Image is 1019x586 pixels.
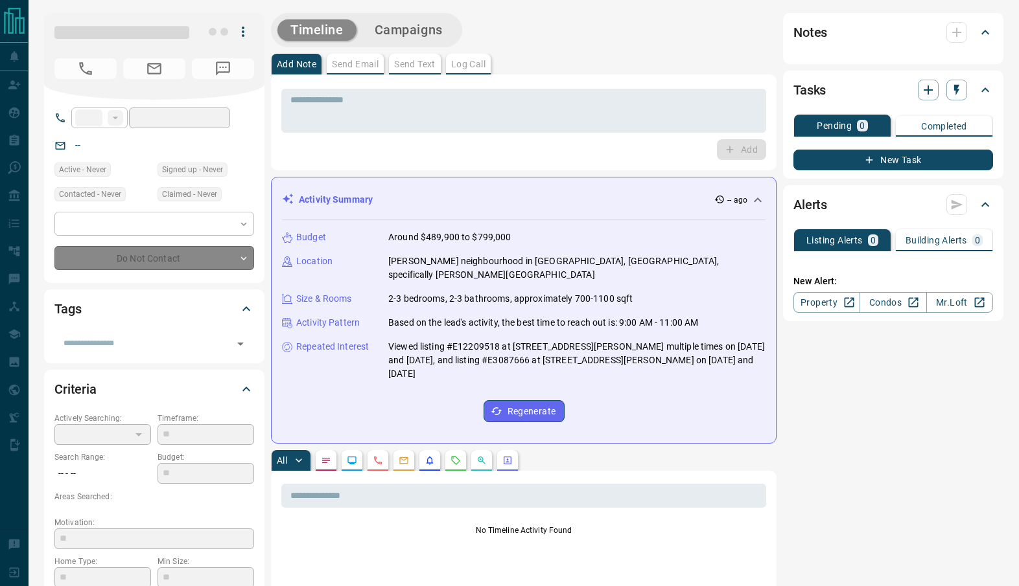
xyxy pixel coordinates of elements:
[860,121,865,130] p: 0
[277,456,287,465] p: All
[75,140,80,150] a: --
[793,292,860,313] a: Property
[793,194,827,215] h2: Alerts
[806,236,863,245] p: Listing Alerts
[299,193,373,207] p: Activity Summary
[502,455,513,466] svg: Agent Actions
[793,22,827,43] h2: Notes
[727,194,747,206] p: -- ago
[926,292,993,313] a: Mr.Loft
[388,340,766,381] p: Viewed listing #E12209518 at [STREET_ADDRESS][PERSON_NAME] multiple times on [DATE] and [DATE], a...
[425,455,435,466] svg: Listing Alerts
[484,400,565,422] button: Regenerate
[282,188,766,212] div: Activity Summary-- ago
[54,451,151,463] p: Search Range:
[158,451,254,463] p: Budget:
[296,231,326,244] p: Budget
[192,58,254,79] span: No Number
[388,292,633,306] p: 2-3 bedrooms, 2-3 bathrooms, approximately 700-1100 sqft
[296,254,333,268] p: Location
[162,188,217,201] span: Claimed - Never
[476,455,487,466] svg: Opportunities
[347,455,357,466] svg: Lead Browsing Activity
[451,455,461,466] svg: Requests
[277,19,357,41] button: Timeline
[54,463,151,484] p: -- - --
[277,60,316,69] p: Add Note
[793,189,993,220] div: Alerts
[54,246,254,270] div: Do Not Contact
[162,163,223,176] span: Signed up - Never
[399,455,409,466] svg: Emails
[321,455,331,466] svg: Notes
[281,524,766,536] p: No Timeline Activity Found
[975,236,980,245] p: 0
[860,292,926,313] a: Condos
[817,121,852,130] p: Pending
[54,379,97,400] h2: Criteria
[388,254,766,282] p: [PERSON_NAME] neighbourhood in [GEOGRAPHIC_DATA], [GEOGRAPHIC_DATA], specifically [PERSON_NAME][G...
[123,58,185,79] span: No Email
[54,491,254,502] p: Areas Searched:
[793,17,993,48] div: Notes
[158,556,254,567] p: Min Size:
[296,340,369,354] p: Repeated Interest
[388,231,511,244] p: Around $489,900 to $799,000
[921,122,967,131] p: Completed
[871,236,876,245] p: 0
[54,517,254,528] p: Motivation:
[59,163,106,176] span: Active - Never
[54,58,117,79] span: No Number
[54,293,254,324] div: Tags
[793,150,993,170] button: New Task
[793,275,993,288] p: New Alert:
[54,412,151,424] p: Actively Searching:
[296,292,352,306] p: Size & Rooms
[158,412,254,424] p: Timeframe:
[793,80,826,100] h2: Tasks
[54,556,151,567] p: Home Type:
[388,316,698,330] p: Based on the lead's activity, the best time to reach out is: 9:00 AM - 11:00 AM
[59,188,121,201] span: Contacted - Never
[296,316,360,330] p: Activity Pattern
[906,236,967,245] p: Building Alerts
[54,374,254,405] div: Criteria
[54,299,81,319] h2: Tags
[362,19,456,41] button: Campaigns
[793,74,993,106] div: Tasks
[231,335,250,353] button: Open
[373,455,383,466] svg: Calls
